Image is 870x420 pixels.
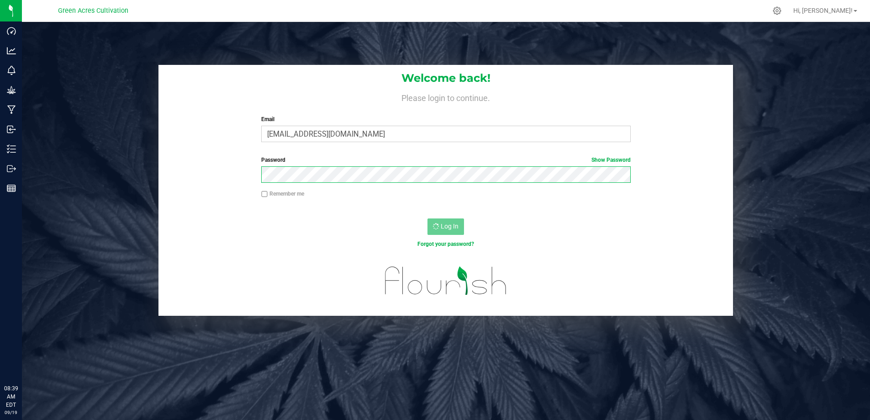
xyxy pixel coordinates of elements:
[261,191,268,197] input: Remember me
[158,91,733,102] h4: Please login to continue.
[261,115,631,123] label: Email
[427,218,464,235] button: Log In
[7,85,16,95] inline-svg: Grow
[158,72,733,84] h1: Welcome back!
[793,7,853,14] span: Hi, [PERSON_NAME]!
[4,409,18,416] p: 09/19
[261,157,285,163] span: Password
[417,241,474,247] a: Forgot your password?
[771,6,783,15] div: Manage settings
[374,258,517,304] img: flourish_logo.svg
[7,125,16,134] inline-svg: Inbound
[7,66,16,75] inline-svg: Monitoring
[7,144,16,154] inline-svg: Inventory
[7,105,16,114] inline-svg: Manufacturing
[4,384,18,409] p: 08:39 AM EDT
[261,190,304,198] label: Remember me
[7,184,16,193] inline-svg: Reports
[58,7,128,15] span: Green Acres Cultivation
[7,27,16,36] inline-svg: Dashboard
[7,164,16,173] inline-svg: Outbound
[441,223,459,230] span: Log In
[7,46,16,55] inline-svg: Analytics
[591,157,631,163] a: Show Password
